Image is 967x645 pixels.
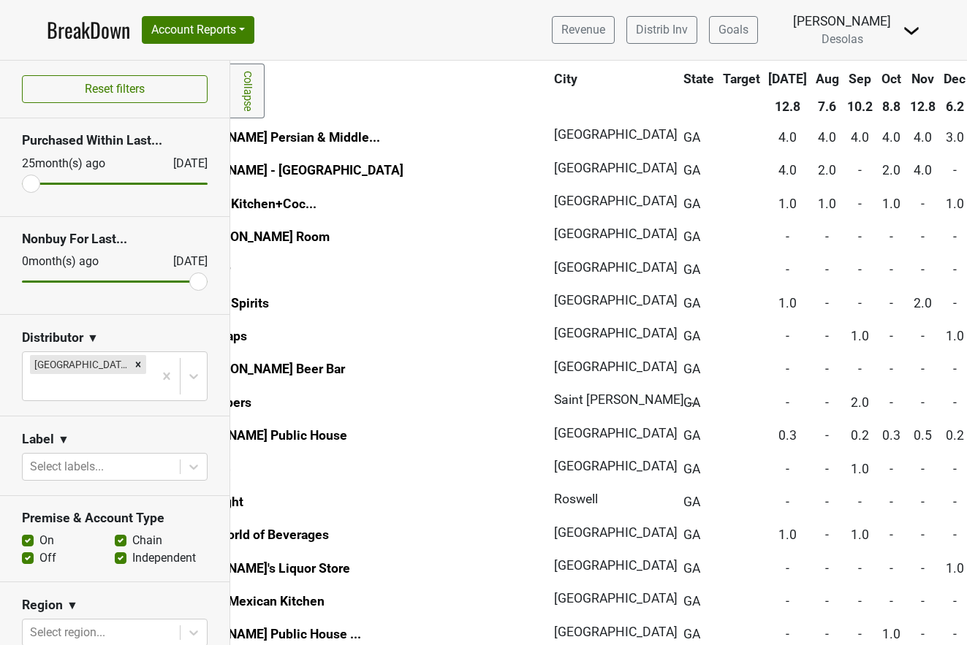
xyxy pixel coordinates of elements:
[683,627,700,641] span: GA
[844,93,877,120] th: 10.2
[160,253,208,270] div: [DATE]
[851,462,869,476] span: 1.0
[554,226,678,241] span: [GEOGRAPHIC_DATA]
[890,262,893,277] span: -
[946,329,964,343] span: 1.0
[921,495,925,509] span: -
[778,296,797,310] span: 1.0
[890,594,893,608] span: -
[683,594,700,608] span: GA
[858,627,862,641] span: -
[825,527,829,542] span: -
[22,232,208,247] h3: Nonbuy For Last...
[786,462,789,476] span: -
[858,561,862,576] span: -
[878,93,905,120] th: 8.8
[683,229,700,244] span: GA
[170,196,316,211] a: Corridor Z Kitchen+Coc...
[953,462,957,476] span: -
[170,130,380,145] a: [PERSON_NAME] Persian & Middle...
[914,428,932,443] span: 0.5
[890,462,893,476] span: -
[683,262,700,277] span: GA
[921,395,925,410] span: -
[851,130,869,145] span: 4.0
[683,196,700,211] span: GA
[554,459,678,473] span: [GEOGRAPHIC_DATA]
[818,163,836,178] span: 2.0
[552,16,615,44] a: Revenue
[778,527,797,542] span: 1.0
[953,594,957,608] span: -
[170,561,350,576] a: [PERSON_NAME]'s Liquor Store
[921,527,925,542] span: -
[825,594,829,608] span: -
[953,163,957,178] span: -
[170,527,329,542] a: Smyrna World of Beverages
[786,627,789,641] span: -
[953,495,957,509] span: -
[786,262,789,277] span: -
[170,362,345,376] a: The [PERSON_NAME] Beer Bar
[765,93,811,120] th: 12.8
[858,229,862,244] span: -
[858,163,862,178] span: -
[554,625,678,639] span: [GEOGRAPHIC_DATA]
[160,155,208,172] div: [DATE]
[921,362,925,376] span: -
[858,196,862,211] span: -
[825,428,829,443] span: -
[851,329,869,343] span: 1.0
[890,495,893,509] span: -
[786,395,789,410] span: -
[554,392,698,407] span: Saint [PERSON_NAME] ...
[683,130,700,145] span: GA
[554,492,598,506] span: Roswell
[39,549,56,567] label: Off
[953,395,957,410] span: -
[683,428,700,443] span: GA
[786,561,789,576] span: -
[890,395,893,410] span: -
[921,594,925,608] span: -
[683,362,700,376] span: GA
[778,130,797,145] span: 4.0
[858,594,862,608] span: -
[30,355,130,374] div: [GEOGRAPHIC_DATA]-[GEOGRAPHIC_DATA]
[882,196,900,211] span: 1.0
[914,163,932,178] span: 4.0
[170,163,403,178] a: [PERSON_NAME] - [GEOGRAPHIC_DATA]
[626,16,697,44] a: Distrib Inv
[812,93,843,120] th: 7.6
[47,15,130,45] a: BreakDown
[554,591,678,606] span: [GEOGRAPHIC_DATA]
[914,130,932,145] span: 4.0
[554,260,678,275] span: [GEOGRAPHIC_DATA]
[22,155,138,172] div: 25 month(s) ago
[550,66,671,92] th: City: activate to sort column ascending
[906,93,939,120] th: 12.8
[683,561,700,576] span: GA
[683,163,700,178] span: GA
[825,495,829,509] span: -
[825,561,829,576] span: -
[825,329,829,343] span: -
[130,355,146,374] div: Remove Savannah-GA
[921,262,925,277] span: -
[167,66,550,92] th: Name: activate to sort column ascending
[786,495,789,509] span: -
[921,462,925,476] span: -
[778,428,797,443] span: 0.3
[142,16,254,44] button: Account Reports
[683,296,700,310] span: GA
[946,130,964,145] span: 3.0
[921,329,925,343] span: -
[882,428,900,443] span: 0.3
[903,22,920,39] img: Dropdown Menu
[680,66,718,92] th: State: activate to sort column ascending
[825,296,829,310] span: -
[858,296,862,310] span: -
[22,253,138,270] div: 0 month(s) ago
[890,527,893,542] span: -
[786,362,789,376] span: -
